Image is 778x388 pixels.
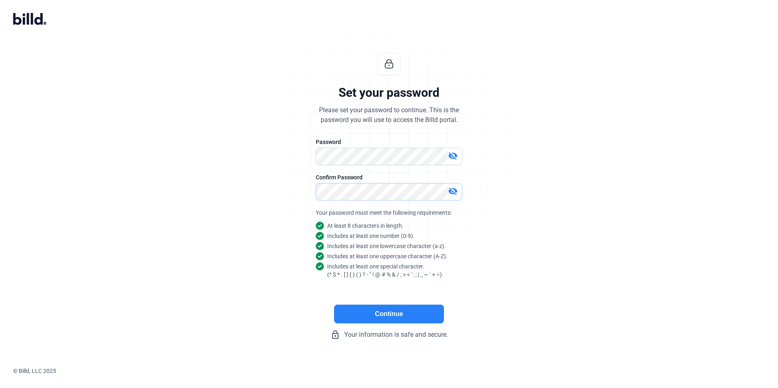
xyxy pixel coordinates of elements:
[327,232,415,240] snap: Includes at least one number (0-9).
[334,305,444,323] button: Continue
[319,105,459,125] div: Please set your password to continue. This is the password you will use to access the Billd portal.
[267,330,511,340] div: Your information is safe and secure.
[339,85,439,100] div: Set your password
[327,262,444,279] snap: Includes at least one special character. (^ $ * . [ ] { } ( ) ? - " ! @ # % & / , > < ' : ; | _ ~...
[327,242,446,250] snap: Includes at least one lowercase character (a-z).
[448,186,458,196] mat-icon: visibility_off
[13,367,778,375] div: © Billd, LLC 2025
[316,209,462,217] div: Your password must meet the following requirements:
[448,151,458,161] mat-icon: visibility_off
[327,252,448,260] snap: Includes at least one uppercase character (A-Z).
[327,222,404,230] snap: At least 8 characters in length.
[316,138,462,146] div: Password
[316,173,462,181] div: Confirm Password
[330,330,340,340] mat-icon: lock_outline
